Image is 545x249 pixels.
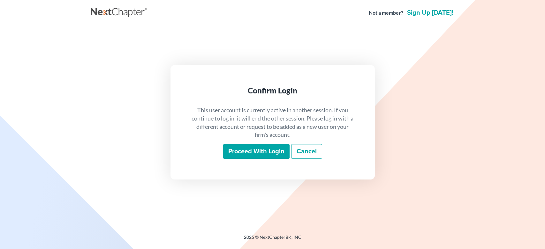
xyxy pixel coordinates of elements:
a: Cancel [291,144,322,159]
input: Proceed with login [223,144,290,159]
strong: Not a member? [369,9,403,17]
div: Confirm Login [191,85,354,96]
div: 2025 © NextChapterBK, INC [91,234,455,245]
p: This user account is currently active in another session. If you continue to log in, it will end ... [191,106,354,139]
a: Sign up [DATE]! [406,10,455,16]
